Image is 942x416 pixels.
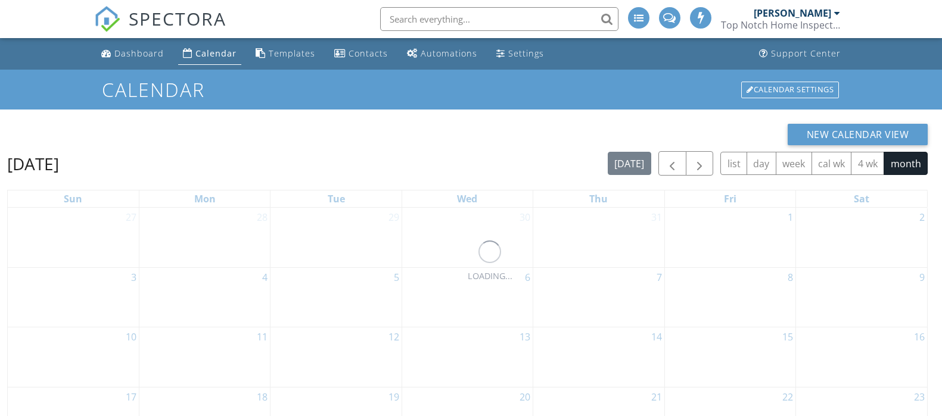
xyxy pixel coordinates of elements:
[721,19,840,31] div: Top Notch Home Inspection
[912,327,927,346] a: Go to August 16, 2025
[780,387,795,406] a: Go to August 22, 2025
[129,6,226,31] span: SPECTORA
[741,82,839,98] div: Calendar Settings
[123,387,139,406] a: Go to August 17, 2025
[776,152,812,175] button: week
[747,152,776,175] button: day
[649,327,664,346] a: Go to August 14, 2025
[917,208,927,227] a: Go to August 2, 2025
[7,152,59,176] h2: [DATE]
[123,327,139,346] a: Go to August 10, 2025
[533,327,664,387] td: Go to August 14, 2025
[720,152,747,175] button: list
[851,152,884,175] button: 4 wk
[754,43,845,65] a: Support Center
[139,208,270,267] td: Go to July 28, 2025
[114,48,164,59] div: Dashboard
[94,6,120,32] img: The Best Home Inspection Software - Spectora
[658,151,686,176] button: Previous month
[912,387,927,406] a: Go to August 23, 2025
[380,7,618,31] input: Search everything...
[8,267,139,327] td: Go to August 3, 2025
[587,190,610,207] a: Thursday
[139,327,270,387] td: Go to August 11, 2025
[517,208,533,227] a: Go to July 30, 2025
[780,327,795,346] a: Go to August 15, 2025
[649,208,664,227] a: Go to July 31, 2025
[254,387,270,406] a: Go to August 18, 2025
[94,16,226,41] a: SPECTORA
[402,327,533,387] td: Go to August 13, 2025
[722,190,739,207] a: Friday
[664,267,795,327] td: Go to August 8, 2025
[178,43,241,65] a: Calendar
[796,327,927,387] td: Go to August 16, 2025
[349,48,388,59] div: Contacts
[271,327,402,387] td: Go to August 12, 2025
[468,270,512,283] div: LOADING...
[796,208,927,267] td: Go to August 2, 2025
[271,208,402,267] td: Go to July 29, 2025
[492,43,549,65] a: Settings
[325,190,347,207] a: Tuesday
[254,208,270,227] a: Go to July 28, 2025
[195,48,237,59] div: Calendar
[192,190,218,207] a: Monday
[386,327,402,346] a: Go to August 12, 2025
[785,208,795,227] a: Go to August 1, 2025
[884,152,928,175] button: month
[785,268,795,287] a: Go to August 8, 2025
[517,327,533,346] a: Go to August 13, 2025
[402,208,533,267] td: Go to July 30, 2025
[508,48,544,59] div: Settings
[386,387,402,406] a: Go to August 19, 2025
[8,208,139,267] td: Go to July 27, 2025
[421,48,477,59] div: Automations
[139,267,270,327] td: Go to August 4, 2025
[269,48,315,59] div: Templates
[788,124,928,145] button: New Calendar View
[664,208,795,267] td: Go to August 1, 2025
[260,268,270,287] a: Go to August 4, 2025
[754,7,831,19] div: [PERSON_NAME]
[608,152,651,175] button: [DATE]
[97,43,169,65] a: Dashboard
[329,43,393,65] a: Contacts
[123,208,139,227] a: Go to July 27, 2025
[523,268,533,287] a: Go to August 6, 2025
[812,152,852,175] button: cal wk
[686,151,714,176] button: Next month
[533,208,664,267] td: Go to July 31, 2025
[402,267,533,327] td: Go to August 6, 2025
[271,267,402,327] td: Go to August 5, 2025
[771,48,841,59] div: Support Center
[251,43,320,65] a: Templates
[129,268,139,287] a: Go to August 3, 2025
[740,80,840,99] a: Calendar Settings
[649,387,664,406] a: Go to August 21, 2025
[796,267,927,327] td: Go to August 9, 2025
[917,268,927,287] a: Go to August 9, 2025
[517,387,533,406] a: Go to August 20, 2025
[386,208,402,227] a: Go to July 29, 2025
[851,190,872,207] a: Saturday
[533,267,664,327] td: Go to August 7, 2025
[402,43,482,65] a: Automations (Advanced)
[664,327,795,387] td: Go to August 15, 2025
[61,190,85,207] a: Sunday
[391,268,402,287] a: Go to August 5, 2025
[102,79,840,100] h1: Calendar
[654,268,664,287] a: Go to August 7, 2025
[455,190,480,207] a: Wednesday
[8,327,139,387] td: Go to August 10, 2025
[254,327,270,346] a: Go to August 11, 2025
